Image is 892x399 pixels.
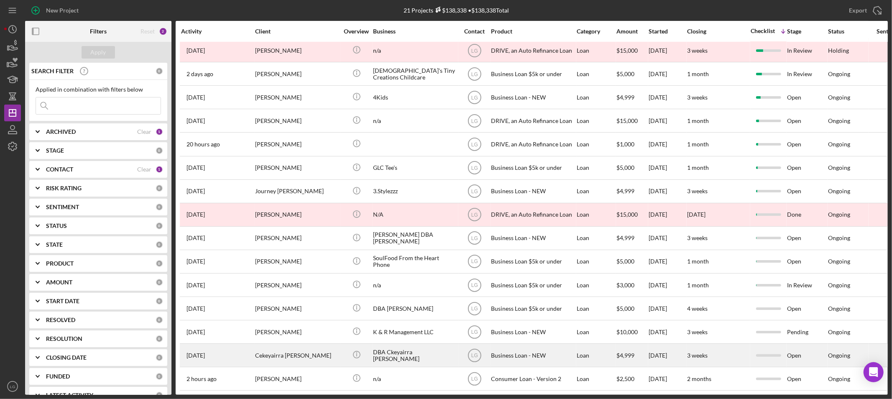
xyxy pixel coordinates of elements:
[156,222,163,230] div: 0
[577,39,616,61] div: Loan
[156,279,163,286] div: 0
[471,259,478,265] text: LG
[616,70,634,77] span: $5,000
[255,227,339,249] div: [PERSON_NAME]
[156,184,163,192] div: 0
[373,227,457,249] div: [PERSON_NAME] DBA [PERSON_NAME]
[10,384,15,389] text: LG
[187,329,205,335] time: 2025-09-12 15:29
[373,251,457,273] div: SoulFood From the Heart Phone
[787,133,827,155] div: Open
[649,297,686,320] div: [DATE]
[491,86,575,108] div: Business Loan - NEW
[187,71,213,77] time: 2025-10-07 00:27
[255,274,339,296] div: [PERSON_NAME]
[459,28,490,35] div: Contact
[491,110,575,132] div: DRIVE, an Auto Refinance Loan
[649,344,686,366] div: [DATE]
[471,329,478,335] text: LG
[471,189,478,194] text: LG
[255,344,339,366] div: Cekeyairra [PERSON_NAME]
[787,180,827,202] div: Open
[404,7,509,14] div: 21 Projects • $138,338 Total
[46,166,73,173] b: CONTACT
[828,352,850,359] div: Ongoing
[616,375,634,382] span: $2,500
[187,94,205,101] time: 2025-10-05 16:28
[255,133,339,155] div: [PERSON_NAME]
[373,86,457,108] div: 4Kids
[373,180,457,202] div: 3.Stylezzz
[255,321,339,343] div: [PERSON_NAME]
[577,344,616,366] div: Loan
[841,2,888,19] button: Export
[491,344,575,366] div: Business Loan - NEW
[616,305,634,312] span: $5,000
[849,2,867,19] div: Export
[187,47,205,54] time: 2025-10-01 17:38
[649,204,686,226] div: [DATE]
[373,344,457,366] div: DBA Ckeyairra [PERSON_NAME]
[687,164,709,171] time: 1 month
[649,157,686,179] div: [DATE]
[156,297,163,305] div: 0
[156,391,163,399] div: 0
[491,227,575,249] div: Business Loan - NEW
[687,28,750,35] div: Closing
[471,353,478,358] text: LG
[577,86,616,108] div: Loan
[577,251,616,273] div: Loan
[156,260,163,267] div: 0
[373,204,457,226] div: N/A
[255,251,339,273] div: [PERSON_NAME]
[141,28,155,35] div: Reset
[373,274,457,296] div: n/a
[46,204,79,210] b: SENTIMENT
[255,110,339,132] div: [PERSON_NAME]
[491,368,575,390] div: Consumer Loan - Version 2
[471,306,478,312] text: LG
[187,376,217,382] time: 2025-10-08 16:43
[828,305,850,312] div: Ongoing
[91,46,106,59] div: Apply
[187,258,205,265] time: 2025-09-29 19:23
[828,94,850,101] div: Ongoing
[649,180,686,202] div: [DATE]
[156,241,163,248] div: 0
[46,260,74,267] b: PRODUCT
[156,166,163,173] div: 1
[471,376,478,382] text: LG
[828,235,850,241] div: Ongoing
[255,368,339,390] div: [PERSON_NAME]
[828,329,850,335] div: Ongoing
[25,2,87,19] button: New Project
[616,352,634,359] span: $4,999
[82,46,115,59] button: Apply
[828,164,850,171] div: Ongoing
[471,48,478,54] text: LG
[156,354,163,361] div: 0
[828,47,849,54] div: Holding
[341,28,372,35] div: Overview
[373,110,457,132] div: n/a
[649,251,686,273] div: [DATE]
[687,281,709,289] time: 1 month
[90,28,107,35] b: Filters
[577,274,616,296] div: Loan
[577,368,616,390] div: Loan
[471,165,478,171] text: LG
[46,279,72,286] b: AMOUNT
[787,344,827,366] div: Open
[255,63,339,85] div: [PERSON_NAME]
[187,164,205,171] time: 2025-09-29 17:23
[616,328,638,335] span: $10,000
[187,211,205,218] time: 2024-10-30 19:39
[787,297,827,320] div: Open
[577,204,616,226] div: Loan
[828,118,850,124] div: Ongoing
[577,180,616,202] div: Loan
[31,68,74,74] b: SEARCH FILTER
[649,274,686,296] div: [DATE]
[616,187,634,194] span: $4,999
[687,234,708,241] time: 3 weeks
